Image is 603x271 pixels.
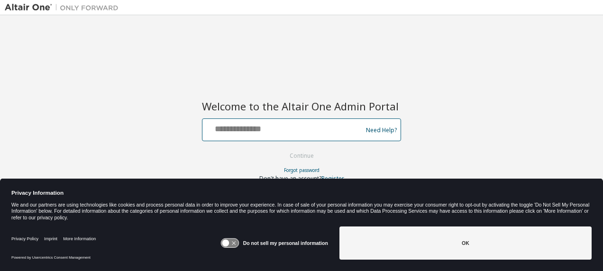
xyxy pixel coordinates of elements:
[259,174,321,182] span: Don't have an account?
[321,174,344,182] a: Register
[284,167,320,173] a: Forgot password
[5,3,123,12] img: Altair One
[202,99,401,113] h2: Welcome to the Altair One Admin Portal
